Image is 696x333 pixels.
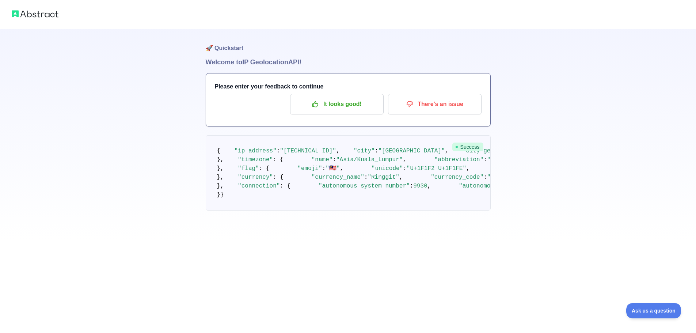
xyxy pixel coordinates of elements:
[297,165,322,172] span: "emoji"
[238,183,280,189] span: "connection"
[431,174,483,181] span: "currency_code"
[259,165,270,172] span: : {
[238,174,273,181] span: "currency"
[368,174,399,181] span: "Ringgit"
[393,98,476,110] p: There's an issue
[206,29,491,57] h1: 🚀 Quickstart
[206,57,491,67] h1: Welcome to IP Geolocation API!
[354,148,375,154] span: "city"
[332,156,336,163] span: :
[238,165,259,172] span: "flag"
[273,156,284,163] span: : {
[273,174,284,181] span: : {
[336,148,340,154] span: ,
[388,94,482,114] button: There's an issue
[427,183,431,189] span: ,
[296,98,378,110] p: It looks good!
[312,174,364,181] span: "currency_name"
[238,156,273,163] span: "timezone"
[215,82,482,91] h3: Please enter your feedback to continue
[375,148,379,154] span: :
[312,156,333,163] span: "name"
[277,148,280,154] span: :
[364,174,368,181] span: :
[407,165,466,172] span: "U+1F1F2 U+1F1FE"
[336,156,403,163] span: "Asia/Kuala_Lumpur"
[459,183,571,189] span: "autonomous_system_organization"
[399,174,403,181] span: ,
[378,148,445,154] span: "[GEOGRAPHIC_DATA]"
[626,303,681,318] iframe: Toggle Customer Support
[12,9,58,19] img: Abstract logo
[452,143,483,151] span: Success
[280,148,336,154] span: "[TECHNICAL_ID]"
[413,183,427,189] span: 9930
[322,165,326,172] span: :
[217,148,221,154] span: {
[403,156,406,163] span: ,
[235,148,277,154] span: "ip_address"
[487,156,505,163] span: "+08"
[487,174,505,181] span: "MYR"
[445,148,449,154] span: ,
[410,183,414,189] span: :
[483,156,487,163] span: :
[403,165,407,172] span: :
[340,165,343,172] span: ,
[280,183,290,189] span: : {
[483,174,487,181] span: :
[319,183,410,189] span: "autonomous_system_number"
[466,165,470,172] span: ,
[326,165,340,172] span: "🇲🇾"
[434,156,483,163] span: "abbreviation"
[290,94,384,114] button: It looks good!
[372,165,403,172] span: "unicode"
